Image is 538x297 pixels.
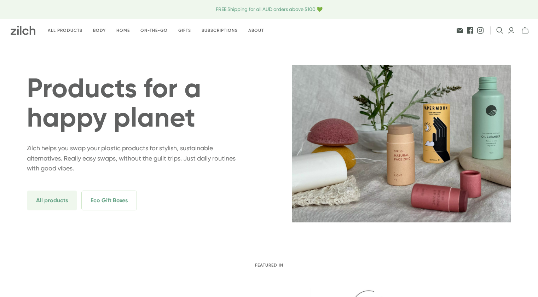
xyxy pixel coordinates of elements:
[27,74,246,133] h1: Products for a happy planet
[519,27,531,34] button: mini-cart-toggle
[496,27,503,34] button: Open search
[16,6,522,13] span: FREE Shipping for all AUD orders above $100 💚
[81,191,137,210] span: Eco Gift Boxes
[42,22,88,39] a: All products
[135,22,173,39] a: On-the-go
[508,27,515,34] a: Login
[11,26,35,35] img: Zilch has done the hard yards and handpicked the best ethical and sustainable products for you an...
[27,263,511,268] h2: Featured in
[173,22,196,39] a: Gifts
[81,197,137,204] a: Eco Gift Boxes
[111,22,135,39] a: Home
[27,197,80,204] a: All products
[27,143,246,174] p: Zilch helps you swap your plastic products for stylish, sustainable alternatives. Really easy swa...
[243,22,269,39] a: About
[27,191,77,210] span: All products
[88,22,111,39] a: Body
[292,65,511,222] img: zilch-hero-home-2.webp
[196,22,243,39] a: Subscriptions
